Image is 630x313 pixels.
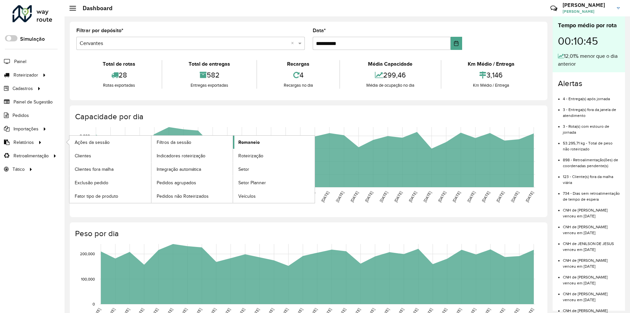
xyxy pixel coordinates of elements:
[151,136,233,149] a: Filtros da sessão
[233,149,315,162] a: Roteirização
[342,60,439,68] div: Média Capacidade
[164,60,255,68] div: Total de entregas
[238,139,260,146] span: Romaneio
[13,125,39,132] span: Importações
[350,190,359,203] text: [DATE]
[13,152,49,159] span: Retroalimentação
[151,149,233,162] a: Indicadores roteirização
[157,139,191,146] span: Filtros da sessão
[563,119,620,135] li: 3 - Rota(s) com estouro de jornada
[157,179,196,186] span: Pedidos agrupados
[75,152,91,159] span: Clientes
[563,219,620,236] li: CNH de [PERSON_NAME] venceu em [DATE]
[342,82,439,89] div: Média de ocupação no dia
[13,72,38,78] span: Roteirizador
[547,1,561,15] a: Contato Rápido
[20,35,45,43] label: Simulação
[451,37,462,50] button: Choose Date
[563,91,620,102] li: 4 - Entrega(s) após jornada
[76,5,113,12] h2: Dashboard
[259,82,337,89] div: Recargas no dia
[364,190,374,203] text: [DATE]
[76,27,123,34] label: Filtrar por depósito
[443,68,539,82] div: 3,146
[164,82,255,89] div: Entregas exportadas
[563,135,620,152] li: 53.295,71 kg - Total de peso não roteirizado
[69,190,151,203] a: Fator tipo de produto
[157,166,201,173] span: Integração automática
[151,190,233,203] a: Pedidos não Roteirizados
[408,190,417,203] text: [DATE]
[78,60,160,68] div: Total de rotas
[75,112,541,122] h4: Capacidade por dia
[78,82,160,89] div: Rotas exportadas
[92,302,95,306] text: 0
[14,58,26,65] span: Painel
[558,21,620,30] div: Tempo médio por rota
[238,179,266,186] span: Setor Planner
[443,82,539,89] div: Km Médio / Entrega
[563,152,620,169] li: 898 - Retroalimentação(ões) de coordenadas pendente(s)
[233,190,315,203] a: Veículos
[558,79,620,88] h4: Alertas
[238,193,256,200] span: Veículos
[157,193,209,200] span: Pedidos não Roteirizados
[80,252,95,256] text: 200,000
[69,136,151,149] a: Ações da sessão
[75,139,110,146] span: Ações da sessão
[78,68,160,82] div: 28
[452,190,461,203] text: [DATE]
[233,163,315,176] a: Setor
[437,190,447,203] text: [DATE]
[75,229,541,238] h4: Peso por dia
[13,99,53,105] span: Painel de Sugestão
[13,166,25,173] span: Tático
[558,52,620,68] div: 12,01% menor que o dia anterior
[525,190,534,203] text: [DATE]
[510,190,520,203] text: [DATE]
[13,85,33,92] span: Cadastros
[379,190,388,203] text: [DATE]
[69,163,151,176] a: Clientes fora malha
[563,102,620,119] li: 3 - Entrega(s) fora da janela de atendimento
[151,176,233,189] a: Pedidos agrupados
[563,202,620,219] li: CNH de [PERSON_NAME] venceu em [DATE]
[320,190,330,203] text: [DATE]
[238,152,263,159] span: Roteirização
[563,2,612,8] h3: [PERSON_NAME]
[563,269,620,286] li: CNH de [PERSON_NAME] venceu em [DATE]
[495,190,505,203] text: [DATE]
[563,186,620,202] li: 734 - Dias sem retroalimentação de tempo de espera
[313,27,326,34] label: Data
[563,253,620,269] li: CNH de [PERSON_NAME] venceu em [DATE]
[13,139,34,146] span: Relatórios
[393,190,403,203] text: [DATE]
[164,68,255,82] div: 582
[13,112,29,119] span: Pedidos
[466,190,476,203] text: [DATE]
[157,152,205,159] span: Indicadores roteirização
[233,176,315,189] a: Setor Planner
[259,60,337,68] div: Recargas
[563,9,612,14] span: [PERSON_NAME]
[75,193,118,200] span: Fator tipo de produto
[443,60,539,68] div: Km Médio / Entrega
[291,39,297,47] span: Clear all
[75,166,114,173] span: Clientes fora malha
[69,149,151,162] a: Clientes
[342,68,439,82] div: 299,46
[423,190,432,203] text: [DATE]
[481,190,490,203] text: [DATE]
[233,136,315,149] a: Romaneio
[69,176,151,189] a: Exclusão pedido
[335,190,345,203] text: [DATE]
[75,179,108,186] span: Exclusão pedido
[259,68,337,82] div: 4
[563,169,620,186] li: 123 - Cliente(s) fora da malha viária
[563,286,620,303] li: CNH de [PERSON_NAME] venceu em [DATE]
[81,277,95,281] text: 100,000
[558,30,620,52] div: 00:10:45
[151,163,233,176] a: Integração automática
[238,166,249,173] span: Setor
[563,236,620,253] li: CNH de JENILSON DE JESUS venceu em [DATE]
